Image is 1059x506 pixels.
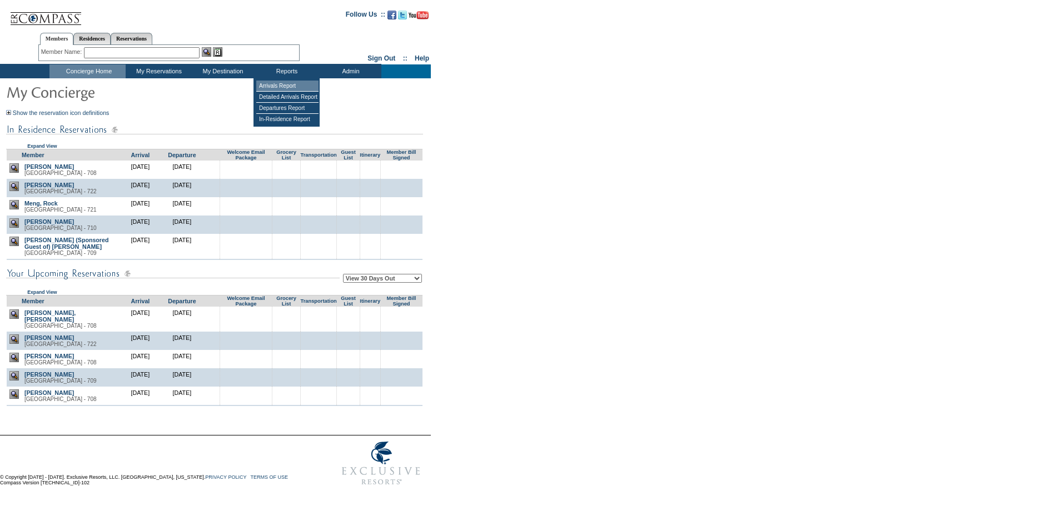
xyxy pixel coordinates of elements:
a: Members [40,33,74,45]
td: Reports [253,64,317,78]
td: [DATE] [161,387,203,405]
a: [PERSON_NAME] [24,163,74,170]
img: blank.gif [348,200,349,201]
td: [DATE] [161,179,203,197]
td: My Destination [190,64,253,78]
img: blank.gif [348,371,349,372]
td: [DATE] [161,405,203,423]
span: [GEOGRAPHIC_DATA] - 708 [24,396,97,402]
td: Detailed Arrivals Report [256,92,319,103]
td: [DATE] [120,179,161,197]
img: view [9,309,19,319]
a: Welcome Email Package [227,295,265,307]
a: [PERSON_NAME], [PERSON_NAME] [24,309,76,323]
img: Exclusive Resorts [331,435,431,491]
td: In-Residence Report [256,114,319,124]
td: [DATE] [161,161,203,179]
a: TERMS OF USE [251,474,289,480]
img: blank.gif [401,163,402,164]
span: [GEOGRAPHIC_DATA] - 722 [24,341,97,347]
img: blank.gif [286,163,287,164]
img: blank.gif [286,371,287,372]
a: Itinerary [360,298,380,304]
td: [DATE] [120,368,161,387]
img: Follow us on Twitter [398,11,407,19]
td: [DATE] [120,197,161,216]
td: [DATE] [120,307,161,332]
img: view [9,371,19,380]
a: PRIVACY POLICY [205,474,246,480]
td: [DATE] [120,216,161,234]
td: [DATE] [161,216,203,234]
img: blank.gif [348,353,349,353]
img: view [9,182,19,191]
a: Become our fan on Facebook [387,14,396,21]
img: blank.gif [286,200,287,201]
a: Member [22,298,44,304]
a: Expand View [27,289,57,295]
img: blank.gif [348,163,349,164]
span: [GEOGRAPHIC_DATA] - 709 [24,378,97,384]
td: [DATE] [120,234,161,259]
img: blank.gif [401,353,402,353]
td: [DATE] [120,350,161,368]
img: blank.gif [401,218,402,219]
td: Concierge Home [49,64,126,78]
a: [PERSON_NAME] [24,182,74,188]
td: My Reservations [126,64,190,78]
a: [PERSON_NAME] [24,334,74,341]
a: Expand View [27,143,57,149]
a: Transportation [300,152,336,158]
a: Grocery List [276,149,296,161]
a: [PERSON_NAME] [24,371,74,378]
img: Become our fan on Facebook [387,11,396,19]
img: view [9,353,19,362]
td: [DATE] [161,368,203,387]
a: Meng, Rock [24,200,58,207]
a: Show the reservation icon definitions [13,109,110,116]
img: blank.gif [401,200,402,201]
a: [PERSON_NAME] [24,389,74,396]
span: :: [403,54,407,62]
a: Follow us on Twitter [398,14,407,21]
img: View [202,47,211,57]
td: [DATE] [120,259,161,277]
img: subTtlConUpcomingReservatio.gif [6,267,340,280]
a: Help [415,54,429,62]
td: [DATE] [120,161,161,179]
td: Departures Report [256,103,319,114]
img: view [9,163,19,173]
a: Subscribe to our YouTube Channel [409,14,429,21]
td: Follow Us :: [346,9,385,23]
a: Member Bill Signed [387,295,416,307]
a: [PERSON_NAME] (Sponsored Guest of) [PERSON_NAME] [24,237,109,250]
